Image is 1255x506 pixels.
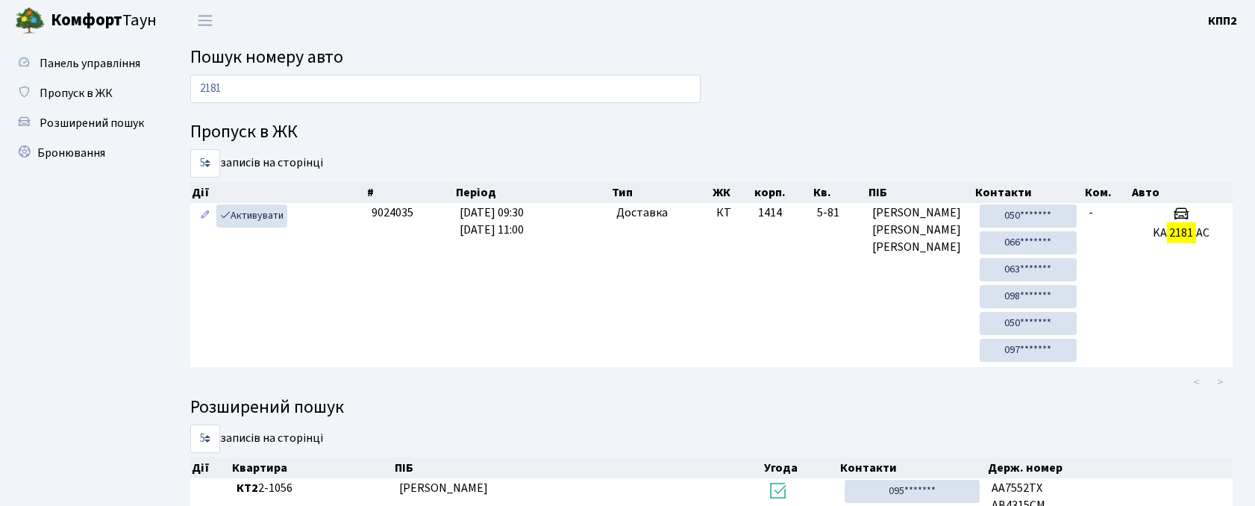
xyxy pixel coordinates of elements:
span: 9024035 [372,204,413,221]
mark: 2181 [1167,222,1195,243]
img: logo.png [15,6,45,36]
h5: KA AC [1136,226,1227,240]
span: - [1089,204,1093,221]
span: Пошук номеру авто [190,44,343,70]
span: [PERSON_NAME] [399,480,488,496]
th: ПІБ [393,457,762,478]
span: Таун [51,8,157,34]
b: Комфорт [51,8,122,32]
span: Доставка [616,204,668,222]
span: Бронювання [37,145,105,161]
button: Переключити навігацію [187,8,224,33]
a: КПП2 [1208,12,1237,30]
th: корп. [753,182,812,203]
span: Пропуск в ЖК [40,85,113,101]
th: Контакти [839,457,986,478]
th: # [366,182,454,203]
th: Кв. [812,182,867,203]
a: Активувати [216,204,287,228]
a: Пропуск в ЖК [7,78,157,108]
input: Пошук [190,75,701,103]
label: записів на сторінці [190,425,323,453]
a: Бронювання [7,138,157,168]
a: Панель управління [7,49,157,78]
span: 5-81 [817,204,860,222]
th: Контакти [974,182,1083,203]
span: 1414 [758,204,782,221]
th: Авто [1130,182,1233,203]
span: Панель управління [40,55,140,72]
th: ПІБ [867,182,974,203]
th: Тип [610,182,710,203]
th: ЖК [711,182,753,203]
b: КПП2 [1208,13,1237,29]
select: записів на сторінці [190,425,220,453]
span: [DATE] 09:30 [DATE] 11:00 [460,204,524,238]
a: Розширений пошук [7,108,157,138]
select: записів на сторінці [190,149,220,178]
a: Редагувати [196,204,214,228]
b: КТ2 [237,480,258,496]
span: Розширений пошук [40,115,144,131]
h4: Розширений пошук [190,397,1233,419]
th: Угода [763,457,839,478]
label: записів на сторінці [190,149,323,178]
th: Дії [190,457,231,478]
th: Ком. [1083,182,1130,203]
th: Держ. номер [986,457,1233,478]
th: Дії [190,182,366,203]
th: Період [454,182,611,203]
span: [PERSON_NAME] [PERSON_NAME] [PERSON_NAME] [872,204,967,256]
h4: Пропуск в ЖК [190,122,1233,143]
th: Квартира [231,457,393,478]
span: КТ [716,204,746,222]
span: 2-1056 [237,480,387,497]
